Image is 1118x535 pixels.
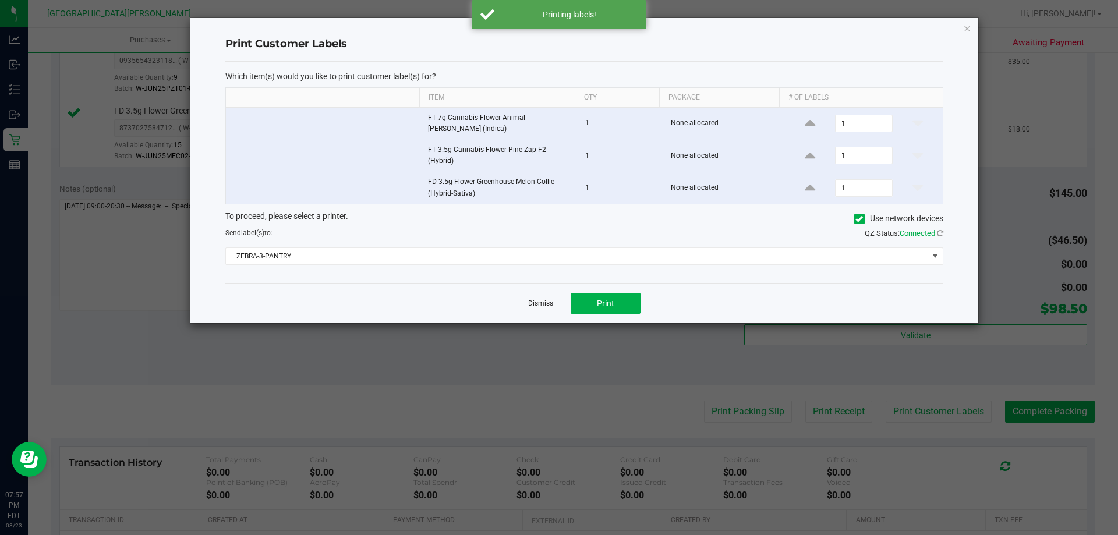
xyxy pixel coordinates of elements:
[578,140,664,172] td: 1
[421,140,578,172] td: FT 3.5g Cannabis Flower Pine Zap F2 (Hybrid)
[900,229,935,238] span: Connected
[578,108,664,140] td: 1
[597,299,614,308] span: Print
[421,108,578,140] td: FT 7g Cannabis Flower Animal [PERSON_NAME] (Indica)
[501,9,638,20] div: Printing labels!
[664,140,786,172] td: None allocated
[664,108,786,140] td: None allocated
[779,88,935,108] th: # of labels
[241,229,264,237] span: label(s)
[419,88,575,108] th: Item
[421,172,578,203] td: FD 3.5g Flower Greenhouse Melon Collie (Hybrid-Sativa)
[528,299,553,309] a: Dismiss
[225,229,273,237] span: Send to:
[225,71,943,82] p: Which item(s) would you like to print customer label(s) for?
[226,248,928,264] span: ZEBRA-3-PANTRY
[854,212,943,225] label: Use network devices
[12,442,47,477] iframe: Resource center
[575,88,659,108] th: Qty
[571,293,641,314] button: Print
[865,229,943,238] span: QZ Status:
[217,210,952,228] div: To proceed, please select a printer.
[664,172,786,203] td: None allocated
[659,88,779,108] th: Package
[225,37,943,52] h4: Print Customer Labels
[578,172,664,203] td: 1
